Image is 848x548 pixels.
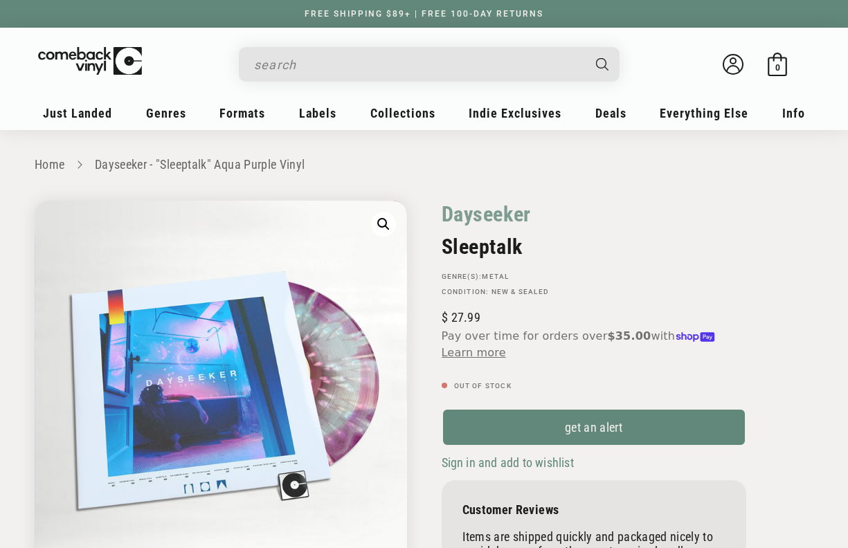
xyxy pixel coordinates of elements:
span: Indie Exclusives [469,106,561,120]
a: Home [35,157,64,172]
span: $ [442,310,448,325]
p: Condition: New & Sealed [442,288,746,296]
span: 27.99 [442,310,480,325]
input: search [254,51,582,79]
span: Formats [219,106,265,120]
a: FREE SHIPPING $89+ | FREE 100-DAY RETURNS [291,9,557,19]
a: Dayseeker - "Sleeptalk" Aqua Purple Vinyl [95,157,305,172]
p: GENRE(S): [442,273,746,281]
span: Labels [299,106,336,120]
span: 0 [775,62,780,73]
span: Sign in and add to wishlist [442,455,574,470]
h2: Sleeptalk [442,235,746,259]
a: get an alert [442,408,746,446]
div: Search [239,47,620,82]
span: Collections [370,106,435,120]
span: Genres [146,106,186,120]
button: Sign in and add to wishlist [442,455,578,471]
span: Just Landed [43,106,112,120]
p: Out of stock [442,382,746,390]
p: Customer Reviews [462,502,725,517]
span: Info [782,106,805,120]
span: Deals [595,106,626,120]
a: Metal [482,273,509,280]
nav: breadcrumbs [35,155,813,175]
a: Dayseeker [442,201,531,228]
button: Search [584,47,621,82]
span: Everything Else [660,106,748,120]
